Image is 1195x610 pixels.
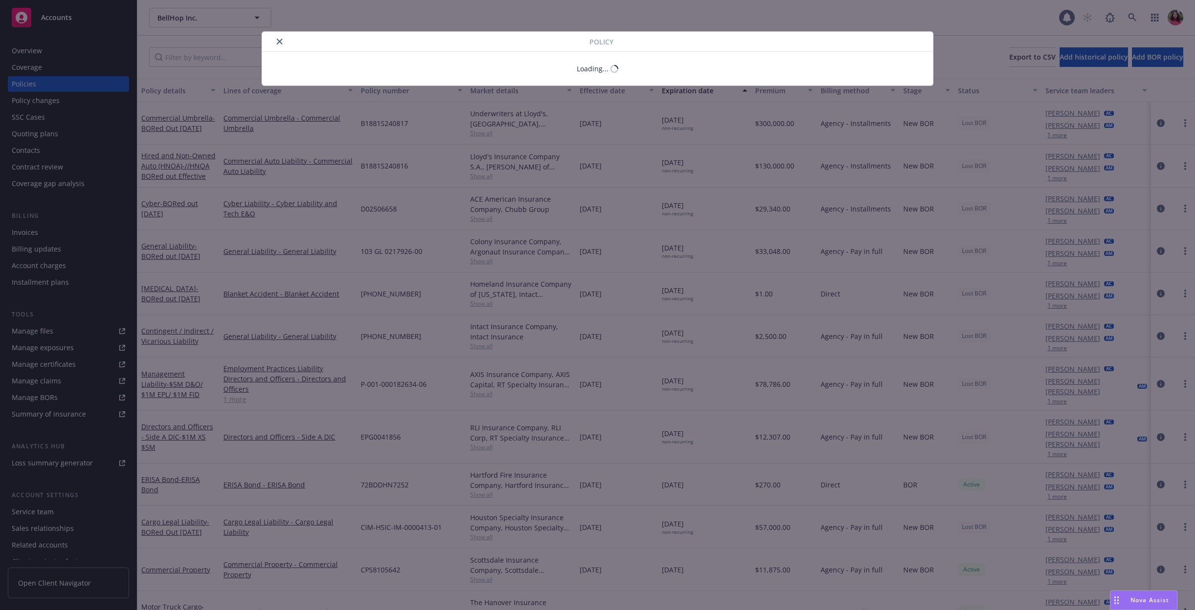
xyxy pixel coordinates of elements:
[1130,596,1169,604] span: Nova Assist
[1110,590,1177,610] button: Nova Assist
[274,36,285,47] button: close
[1110,591,1123,610] div: Drag to move
[589,37,613,47] span: Policy
[577,63,608,74] div: Loading...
